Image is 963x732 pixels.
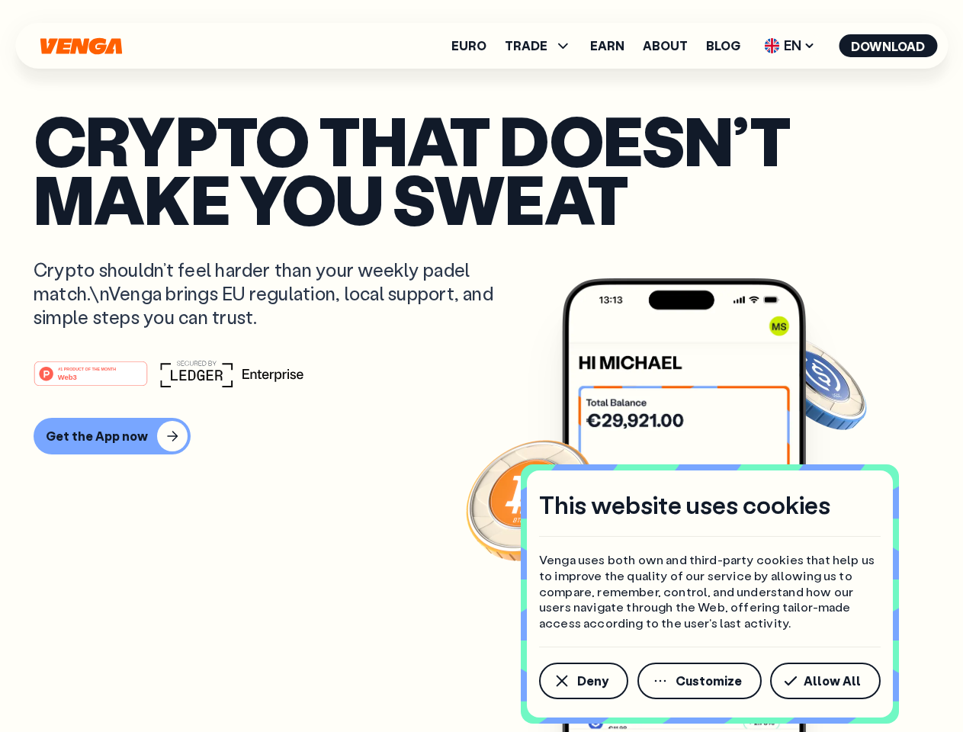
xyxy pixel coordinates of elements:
button: Deny [539,663,628,699]
p: Crypto that doesn’t make you sweat [34,111,929,227]
span: TRADE [505,40,547,52]
button: Customize [637,663,762,699]
a: Get the App now [34,418,929,454]
span: Allow All [804,675,861,687]
p: Venga uses both own and third-party cookies that help us to improve the quality of our service by... [539,552,881,631]
img: USDC coin [760,328,870,438]
button: Allow All [770,663,881,699]
p: Crypto shouldn’t feel harder than your weekly padel match.\nVenga brings EU regulation, local sup... [34,258,515,329]
button: Download [839,34,937,57]
a: #1 PRODUCT OF THE MONTHWeb3 [34,370,148,390]
a: Euro [451,40,486,52]
img: flag-uk [764,38,779,53]
button: Get the App now [34,418,191,454]
a: Blog [706,40,740,52]
svg: Home [38,37,124,55]
span: EN [759,34,820,58]
a: Earn [590,40,624,52]
tspan: Web3 [58,372,77,380]
a: About [643,40,688,52]
img: Bitcoin [463,431,600,568]
span: Deny [577,675,608,687]
div: Get the App now [46,429,148,444]
h4: This website uses cookies [539,489,830,521]
span: Customize [676,675,742,687]
tspan: #1 PRODUCT OF THE MONTH [58,366,116,371]
span: TRADE [505,37,572,55]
